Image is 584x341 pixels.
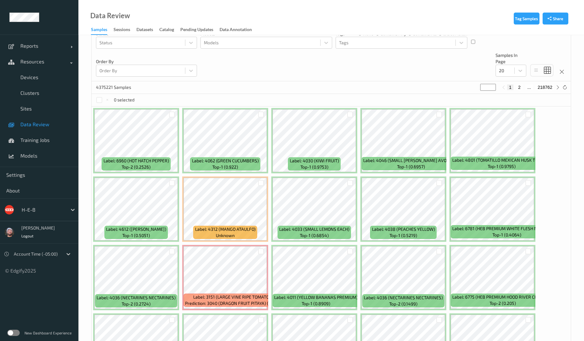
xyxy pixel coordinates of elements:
span: unknown [216,232,235,239]
span: Prediction: 3040 (DRAGON FRUIT PITAYA) (0.7843) [185,300,284,306]
button: 2 [516,84,523,90]
a: Sessions [114,25,136,34]
button: 1 [507,84,513,90]
span: Label: 6775 (HEB PREMIUM HOOD RIVER CHERRIES) [452,294,553,300]
a: Pending Updates [180,25,220,34]
a: Data Annotation [220,25,258,34]
span: Label: 4046 (SMALL [PERSON_NAME] AVOCADO) [363,157,459,164]
div: Catalog [159,26,174,34]
div: Sessions [114,26,130,34]
button: 218762 [536,84,554,90]
span: top-1 (0.9753) [300,164,328,170]
p: Samples In Page [496,52,526,65]
a: Samples [91,25,114,35]
span: Label: 4030 (KIWI FRUIT) [290,158,339,164]
span: top-2 (0.2526) [122,164,151,170]
span: top-2 (0.205) [490,300,516,306]
span: Label: 6960 (HOT HATCH PEPPER) [104,158,169,164]
button: ... [525,84,533,90]
span: top-1 (0.9795) [488,163,516,170]
div: Samples [91,26,107,35]
div: Data Review [90,13,130,19]
span: Label: 4036 (NECTARINES NECTARINES) [364,295,443,301]
span: top-1 (0.6957) [397,164,425,170]
span: Label: 4038 (PEACHES YELLOW) [372,226,435,232]
span: top-1 (0.922) [212,164,238,170]
span: Label: 4036 (NECTARINES NECTARINES) [97,295,176,301]
div: Datasets [136,26,153,34]
span: Label: 4801 (TOMATILLO MEXICAN HUSK TOMATO) [452,157,551,163]
p: 0 selected [114,97,135,103]
span: Label: 4612 ([PERSON_NAME]) [106,226,166,232]
span: top-1 (0.6854) [300,232,329,239]
div: Data Annotation [220,26,252,34]
span: top-1 (0.5219) [390,232,417,239]
span: Label: 6781 (HEB PREMIUM WHITE FLESH NECTARINES) [452,225,561,232]
span: top-1 (0.4064) [492,232,521,238]
span: top-2 (0.2724) [122,301,151,307]
a: Catalog [159,25,180,34]
div: Pending Updates [180,26,213,34]
p: 4375221 Samples [96,84,143,90]
span: top-1 (0.8909) [302,300,330,307]
span: Label: 4011 (YELLOW BANANAS PREMIUM) [274,294,358,300]
button: Share [543,13,568,24]
span: Label: 4062 (GREEN CUCUMBERS) [192,158,259,164]
p: Order By [96,58,197,65]
span: top-1 (0.5051) [122,232,150,239]
button: Tag Samples [514,13,539,24]
span: Label: 4312 (MANGO ATAULFO) [195,226,256,232]
span: top-2 (0.1499) [389,301,417,307]
span: Label: 4033 (SMALL LEMONS EACH) [279,226,349,232]
span: Label: 3151 (LARGE VINE RIPE TOMATOES) [193,294,276,300]
a: Datasets [136,25,159,34]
